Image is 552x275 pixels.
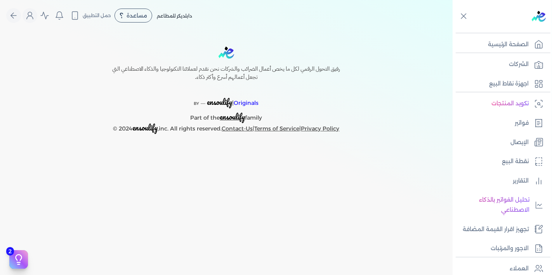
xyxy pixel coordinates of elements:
a: Contact-Us [222,125,253,132]
span: ensoulify [133,122,158,134]
a: اجهزة نقاط البيع [453,76,547,92]
a: الصفحة الرئيسية [453,37,547,53]
button: حمل التطبيق [68,9,113,22]
sup: __ [201,99,206,104]
p: | [96,88,357,109]
p: فواتير [515,118,529,128]
span: Originals [234,99,259,106]
span: ensoulify [207,96,233,108]
a: الإيصال [453,134,547,151]
div: مساعدة [115,9,152,23]
a: فواتير [453,115,547,131]
p: اجهزة نقاط البيع [489,79,529,89]
a: الشركات [453,56,547,73]
a: Privacy Policy [301,125,340,132]
button: 2 [9,250,28,269]
p: العملاء [510,264,529,274]
p: تجهيز اقرار القيمة المضافة [463,225,529,235]
span: مساعدة [127,13,147,18]
span: حمل التطبيق [83,12,111,19]
img: logo [532,11,546,22]
p: تحليل الفواتير بالذكاء الاصطناعي [457,195,529,215]
p: © 2024 ,inc. All rights reserved. | | [96,123,357,134]
span: 2 [6,247,14,256]
a: تجهيز اقرار القيمة المضافة [453,221,547,238]
span: دابلديكر للمطاعم [157,13,192,19]
a: تكويد المنتجات [453,96,547,112]
a: التقارير [453,173,547,189]
p: الشركات [509,59,529,70]
span: BY [194,101,200,106]
p: الاجور والمرتبات [491,244,529,254]
a: Terms of Service [255,125,300,132]
span: ensoulify [220,111,245,123]
a: الاجور والمرتبات [453,240,547,257]
p: تكويد المنتجات [491,99,529,109]
p: الصفحة الرئيسية [488,40,529,50]
a: تحليل الفواتير بالذكاء الاصطناعي [453,192,547,218]
p: Part of the family [96,109,357,123]
img: logo [219,47,234,59]
h6: رفيق التحول الرقمي لكل ما يخص أعمال الضرائب والشركات نحن نقدم لعملائنا التكنولوجيا والذكاء الاصطن... [96,65,357,82]
a: نقطة البيع [453,153,547,170]
a: ensoulify [220,114,245,121]
p: التقارير [513,176,529,186]
p: نقطة البيع [502,157,529,167]
p: الإيصال [510,137,529,148]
